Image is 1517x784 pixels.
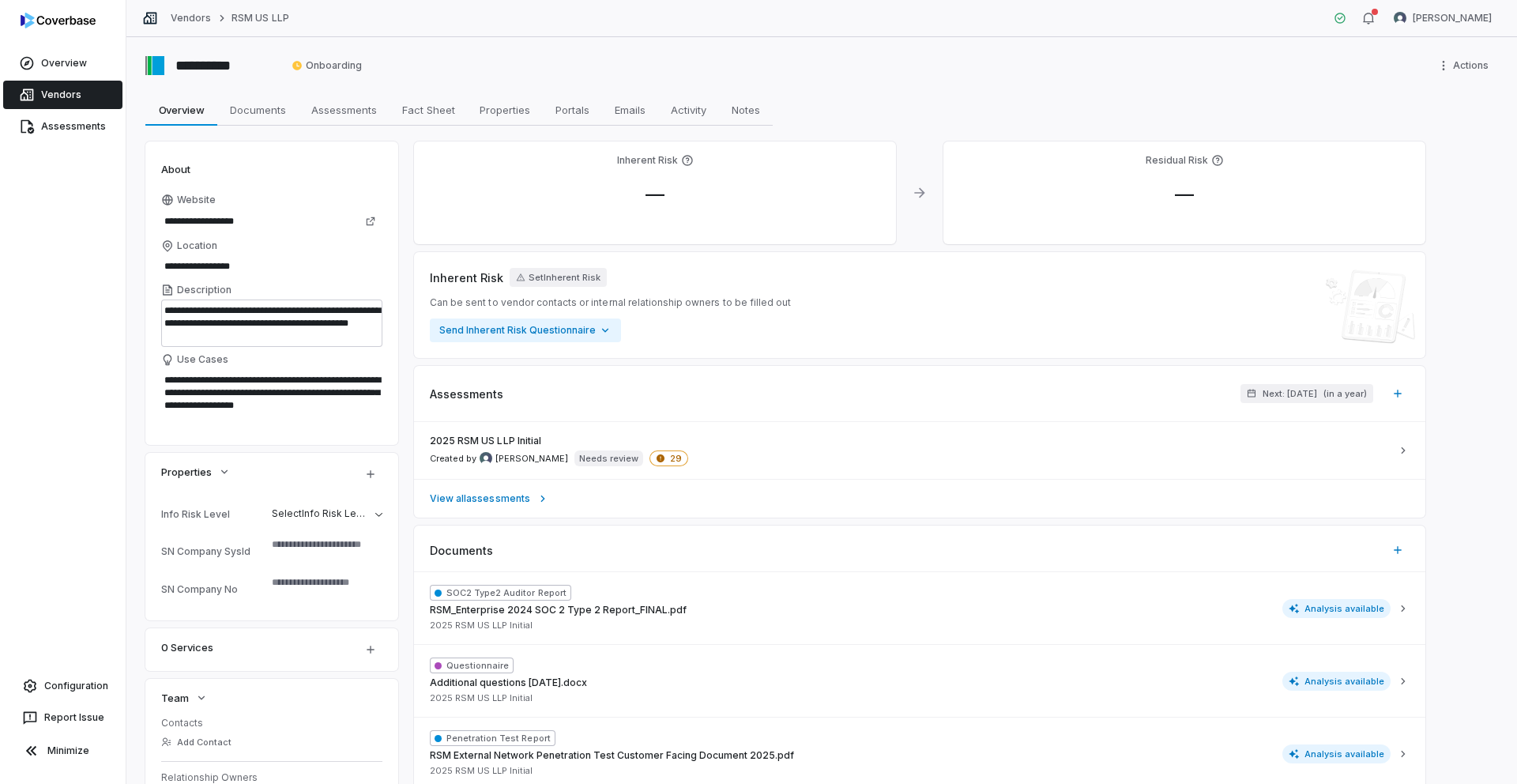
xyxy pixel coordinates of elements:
[1323,388,1367,400] span: ( in a year )
[161,508,265,520] div: Info Risk Level
[171,12,211,24] a: Vendors
[161,771,382,784] dt: Relationship Owners
[177,353,228,366] span: Use Cases
[161,545,265,557] div: SN Company SysId
[414,572,1425,644] button: SOC2 Type2 Auditor ReportRSM_Enterprise 2024 SOC 2 Type 2 Report_FINAL.pdf2025 RSM US LLP Initial...
[430,765,533,777] span: 2025 RSM US LLP Initial
[633,183,677,205] span: —
[473,100,536,120] span: Properties
[430,730,555,746] span: Penetration Test Report
[41,57,87,70] span: Overview
[305,100,383,120] span: Assessments
[430,692,533,704] span: 2025 RSM US LLP Initial
[1162,183,1206,205] span: —
[1384,6,1501,30] button: Samuel Folarin avatar[PERSON_NAME]
[44,680,108,692] span: Configuration
[664,100,713,120] span: Activity
[495,453,568,465] span: [PERSON_NAME]
[1282,744,1391,763] span: Analysis available
[430,620,533,631] span: 2025 RSM US LLP Initial
[430,492,530,505] span: View all assessments
[161,210,356,232] input: Website
[617,154,678,167] h4: Inherent Risk
[152,100,211,120] span: Overview
[414,479,1425,518] a: View allassessments
[3,81,122,109] a: Vendors
[161,255,382,277] input: Location
[6,703,119,732] button: Report Issue
[725,100,766,120] span: Notes
[430,585,571,601] span: SOC2 Type2 Auditor Report
[510,268,607,287] button: SetInherent Risk
[414,644,1425,717] button: QuestionnaireAdditional questions [DATE].docx2025 RSM US LLP InitialAnalysis available
[430,677,587,689] span: Additional questions [DATE].docx
[430,386,503,402] span: Assessments
[161,300,382,347] textarea: Description
[177,194,216,206] span: Website
[430,269,503,286] span: Inherent Risk
[161,691,189,705] span: Team
[579,452,638,465] p: Needs review
[430,749,794,762] span: RSM External Network Penetration Test Customer Facing Document 2025.pdf
[549,100,596,120] span: Portals
[430,604,687,616] span: RSM_Enterprise 2024 SOC 2 Type 2 Report_FINAL.pdf
[44,711,104,724] span: Report Issue
[1282,672,1391,691] span: Analysis available
[430,658,514,673] span: Questionnaire
[161,717,382,729] dt: Contacts
[649,450,688,466] span: 29
[161,369,382,429] textarea: Use Cases
[3,112,122,141] a: Assessments
[177,239,217,252] span: Location
[156,684,213,712] button: Team
[224,100,292,120] span: Documents
[430,296,791,309] span: Can be sent to vendor contacts or internal relationship owners to be filled out
[161,583,265,595] div: SN Company No
[414,422,1425,479] a: 2025 RSM US LLP InitialCreated by Samuel Folarin avatar[PERSON_NAME]Needs review29
[41,89,81,101] span: Vendors
[1240,384,1373,403] button: Next: [DATE](in a year)
[3,49,122,77] a: Overview
[41,120,106,133] span: Assessments
[6,735,119,767] button: Minimize
[430,318,621,342] button: Send Inherent Risk Questionnaire
[1263,388,1317,400] span: Next: [DATE]
[232,12,288,24] a: RSM US LLP
[156,728,236,756] button: Add Contact
[430,542,493,559] span: Documents
[6,672,119,700] a: Configuration
[1282,599,1391,618] span: Analysis available
[1413,12,1492,24] span: [PERSON_NAME]
[1432,54,1498,77] button: More actions
[480,452,492,465] img: Samuel Folarin avatar
[161,465,212,479] span: Properties
[430,435,541,447] span: 2025 RSM US LLP Initial
[1146,154,1208,167] h4: Residual Risk
[396,100,461,120] span: Fact Sheet
[292,59,362,72] span: Onboarding
[430,452,568,465] span: Created by
[21,13,96,28] img: logo-D7KZi-bG.svg
[608,100,652,120] span: Emails
[177,284,232,296] span: Description
[47,744,89,757] span: Minimize
[161,162,190,176] span: About
[1394,12,1406,24] img: Samuel Folarin avatar
[272,507,371,519] span: Select Info Risk Level
[156,458,235,486] button: Properties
